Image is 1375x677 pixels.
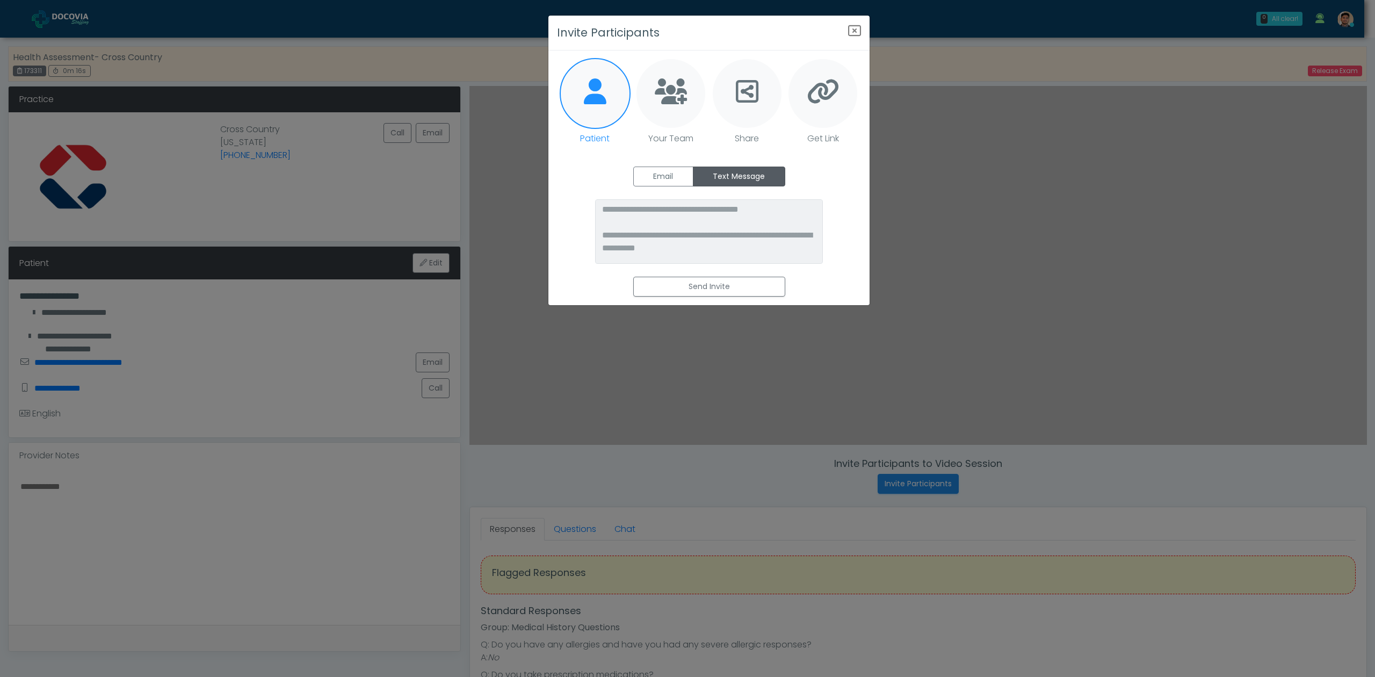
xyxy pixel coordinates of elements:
button: Close [840,16,870,46]
button: Open LiveChat chat widget [9,4,41,37]
label: Email [633,167,693,186]
p: Share [735,132,759,145]
h3: Invite Participants [557,24,660,41]
p: Patient [580,132,610,145]
label: Text Message [693,167,785,186]
p: Your Team [648,132,693,145]
button: Send Invite [633,277,785,297]
p: Get Link [807,132,839,145]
